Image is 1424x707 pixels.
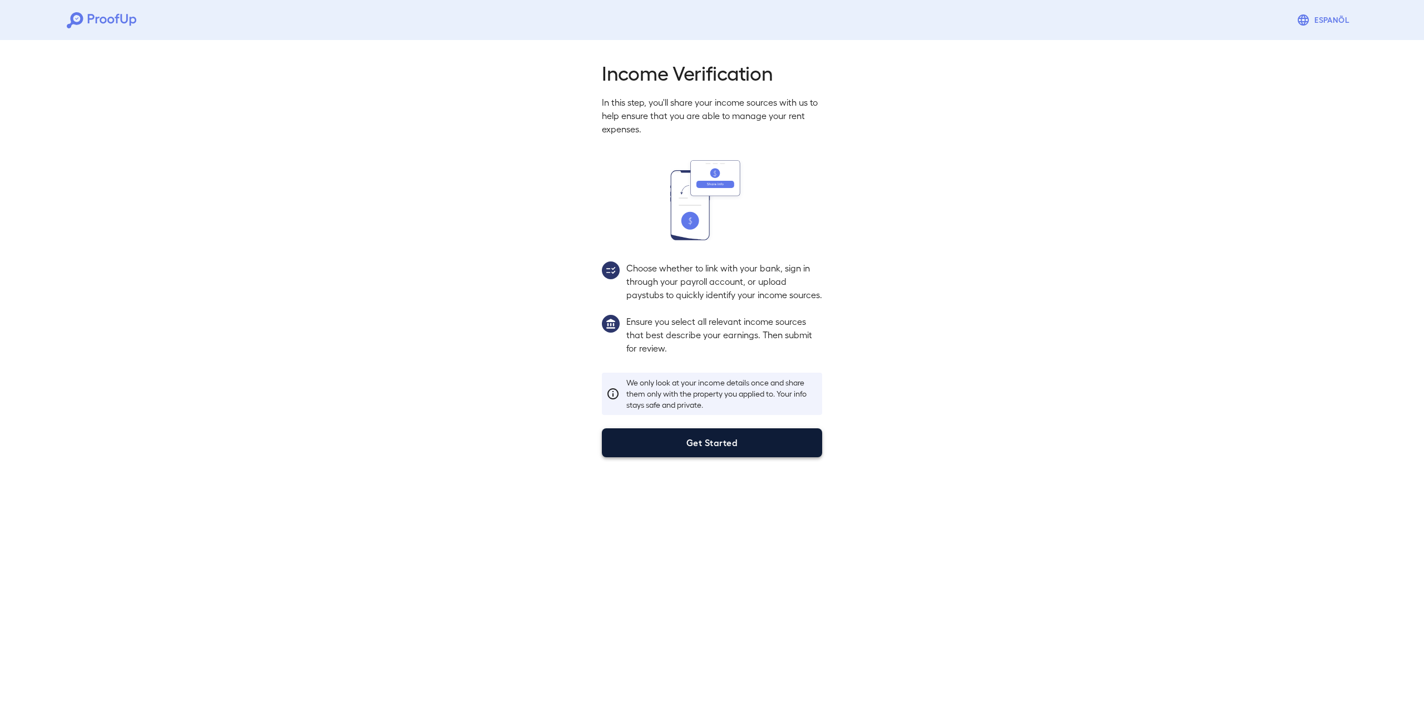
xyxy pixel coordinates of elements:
h2: Income Verification [602,60,822,85]
p: Choose whether to link with your bank, sign in through your payroll account, or upload paystubs t... [626,261,822,301]
p: We only look at your income details once and share them only with the property you applied to. Yo... [626,377,818,411]
button: Get Started [602,428,822,457]
p: In this step, you'll share your income sources with us to help ensure that you are able to manage... [602,96,822,136]
p: Ensure you select all relevant income sources that best describe your earnings. Then submit for r... [626,315,822,355]
img: group1.svg [602,315,620,333]
img: transfer_money.svg [670,160,754,240]
img: group2.svg [602,261,620,279]
button: Espanõl [1292,9,1357,31]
